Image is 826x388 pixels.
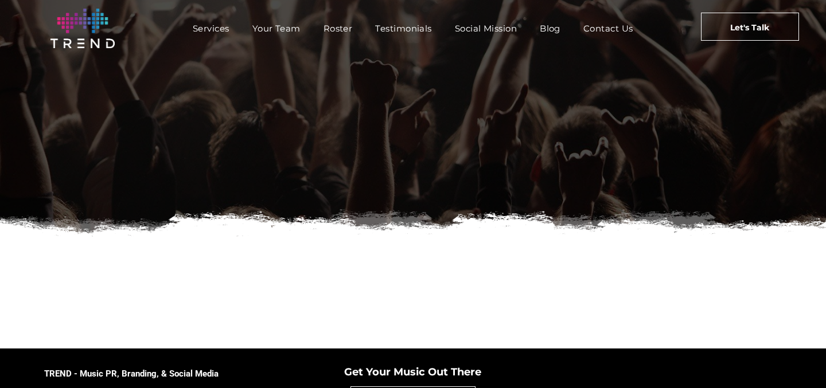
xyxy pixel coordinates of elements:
[50,9,115,48] img: logo
[730,13,769,42] span: Let's Talk
[443,20,528,37] a: Social Mission
[312,20,364,37] a: Roster
[364,20,443,37] a: Testimonials
[344,366,481,378] span: Get Your Music Out There
[138,257,688,343] iframe: Form 0
[44,369,219,379] span: TREND - Music PR, Branding, & Social Media
[241,20,312,37] a: Your Team
[528,20,572,37] a: Blog
[701,13,799,41] a: Let's Talk
[572,20,645,37] a: Contact Us
[181,20,241,37] a: Services
[769,333,826,388] iframe: Chat Widget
